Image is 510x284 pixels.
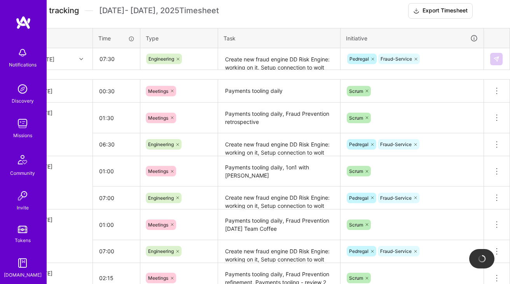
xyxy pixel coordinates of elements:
[15,255,30,271] img: guide book
[349,88,363,94] span: Scrum
[148,88,168,94] span: Meetings
[219,80,339,102] textarea: Payments tooling daily
[17,204,29,212] div: Invite
[219,49,339,70] textarea: Create new fraud engine DD Risk Engine: working on it, Setup connection to wolt evaluation checkp...
[219,241,339,262] textarea: Create new fraud engine DD Risk Engine: working on it, Setup connection to wolt evaluation checkp...
[35,118,86,127] div: 8h
[99,6,219,16] span: [DATE] - [DATE] , 2025 Timesheet
[349,168,363,174] span: Scrum
[219,187,339,209] textarea: Create new fraud engine DD Risk Engine: working on it, Setup connection to wolt evaluation checkp...
[148,168,168,174] span: Meetings
[218,28,341,48] th: Task
[35,87,86,95] div: [DATE]
[15,188,30,204] img: Invite
[28,6,79,16] span: Time tracking
[15,236,31,244] div: Tokens
[408,3,473,19] button: Export Timesheet
[349,275,363,281] span: Scrum
[349,56,369,62] span: Pedregal
[140,28,218,48] th: Type
[35,225,86,233] div: 8h
[148,56,174,62] span: Engineering
[148,115,168,121] span: Meetings
[29,28,93,48] th: Date
[9,61,37,69] div: Notifications
[148,195,174,201] span: Engineering
[349,115,363,121] span: Scrum
[15,45,30,61] img: bell
[380,248,412,254] span: Fraud-Service
[18,226,27,233] img: tokens
[93,241,140,261] input: HH:MM
[349,222,363,228] span: Scrum
[346,34,478,43] div: Initiative
[219,210,339,239] textarea: Payments tooling daily, Fraud Prevention [DATE] Team Coffee
[493,56,500,62] img: Submit
[349,248,369,254] span: Pedregal
[13,131,32,139] div: Missions
[380,195,412,201] span: Fraud-Service
[35,216,86,224] div: [DATE]
[349,141,369,147] span: Pedregal
[98,34,134,42] div: Time
[93,81,140,101] input: HH:MM
[478,255,486,263] img: loading
[93,161,140,181] input: HH:MM
[12,97,34,105] div: Discovery
[380,141,412,147] span: Fraud-Service
[148,141,174,147] span: Engineering
[79,57,83,61] i: icon Chevron
[35,109,86,117] div: [DATE]
[349,195,369,201] span: Pedregal
[219,103,339,132] textarea: Payments tooling daily, Fraud Prevention retrospective
[413,7,419,15] i: icon Download
[148,222,168,228] span: Meetings
[10,169,35,177] div: Community
[35,172,86,180] div: 8h
[93,214,140,235] input: HH:MM
[93,188,140,208] input: HH:MM
[93,108,140,128] input: HH:MM
[148,275,168,281] span: Meetings
[381,56,412,62] span: Fraud-Service
[16,16,31,30] img: logo
[219,157,339,186] textarea: Payments tooling daily, 1on1 with [PERSON_NAME]
[15,116,30,131] img: teamwork
[35,162,86,171] div: [DATE]
[490,53,503,65] div: null
[15,81,30,97] img: discovery
[13,150,32,169] img: Community
[4,271,42,279] div: [DOMAIN_NAME]
[93,134,140,155] input: HH:MM
[219,134,339,156] textarea: Create new fraud engine DD Risk Engine: working on it, Setup connection to wolt evaluation checkp...
[148,248,174,254] span: Engineering
[93,49,140,69] input: HH:MM
[35,269,86,277] div: [DATE]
